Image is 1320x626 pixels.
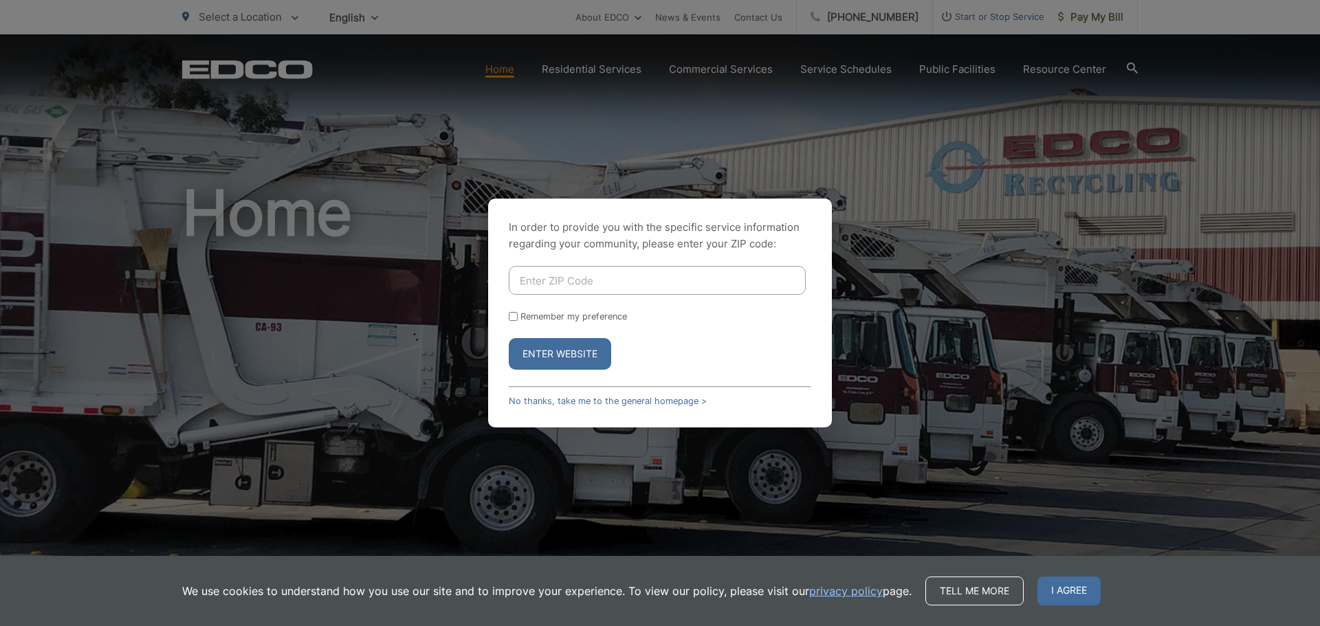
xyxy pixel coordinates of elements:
[925,577,1024,605] a: Tell me more
[1037,577,1101,605] span: I agree
[509,338,611,370] button: Enter Website
[509,396,707,406] a: No thanks, take me to the general homepage >
[520,311,627,322] label: Remember my preference
[509,266,806,295] input: Enter ZIP Code
[809,583,883,599] a: privacy policy
[509,219,811,252] p: In order to provide you with the specific service information regarding your community, please en...
[182,583,912,599] p: We use cookies to understand how you use our site and to improve your experience. To view our pol...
